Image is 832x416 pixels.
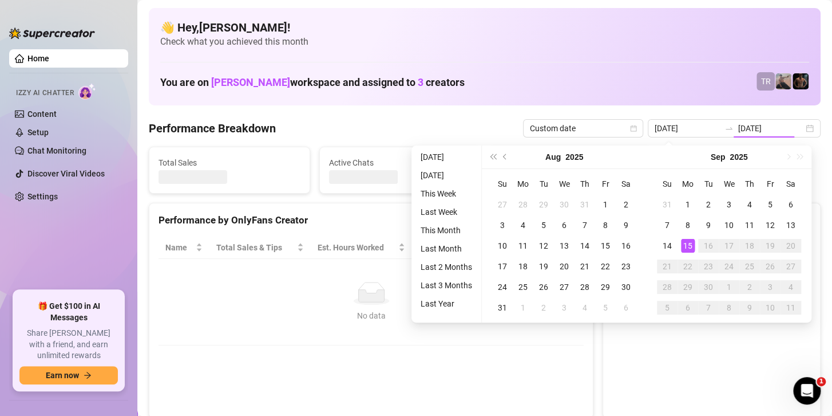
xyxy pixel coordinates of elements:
[530,120,636,137] span: Custom date
[496,241,568,254] span: Chat Conversion
[418,76,423,88] span: 3
[630,125,637,132] span: calendar
[793,73,809,89] img: Trent
[78,83,96,100] img: AI Chatter
[209,237,311,259] th: Total Sales & Tips
[84,371,92,379] span: arrow-right
[46,371,79,380] span: Earn now
[655,122,720,135] input: Start date
[149,120,276,136] h4: Performance Breakdown
[318,241,397,254] div: Est. Hours Worked
[159,213,584,228] div: Performance by OnlyFans Creator
[19,366,118,384] button: Earn nowarrow-right
[724,124,734,133] span: to
[16,88,74,99] span: Izzy AI Chatter
[211,76,290,88] span: [PERSON_NAME]
[419,241,473,254] span: Sales / Hour
[19,301,118,323] span: 🎁 Get $100 in AI Messages
[612,213,811,228] div: Sales by OnlyFans Creator
[329,156,471,169] span: Active Chats
[27,54,49,63] a: Home
[27,128,49,137] a: Setup
[170,309,572,322] div: No data
[775,73,791,89] img: LC
[160,76,465,89] h1: You are on workspace and assigned to creators
[761,75,771,88] span: TR
[159,237,209,259] th: Name
[160,36,809,48] span: Check what you achieved this month
[489,237,584,259] th: Chat Conversion
[724,124,734,133] span: swap-right
[817,377,826,386] span: 1
[499,156,641,169] span: Messages Sent
[159,156,300,169] span: Total Sales
[27,192,58,201] a: Settings
[165,241,193,254] span: Name
[27,109,57,119] a: Content
[738,122,803,135] input: End date
[19,328,118,362] span: Share [PERSON_NAME] with a friend, and earn unlimited rewards
[160,19,809,36] h4: 👋 Hey, [PERSON_NAME] !
[412,237,489,259] th: Sales / Hour
[793,377,821,405] iframe: Intercom live chat
[27,169,105,178] a: Discover Viral Videos
[216,241,295,254] span: Total Sales & Tips
[9,28,95,39] img: logo-BBDzfeDw.svg
[27,146,86,155] a: Chat Monitoring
